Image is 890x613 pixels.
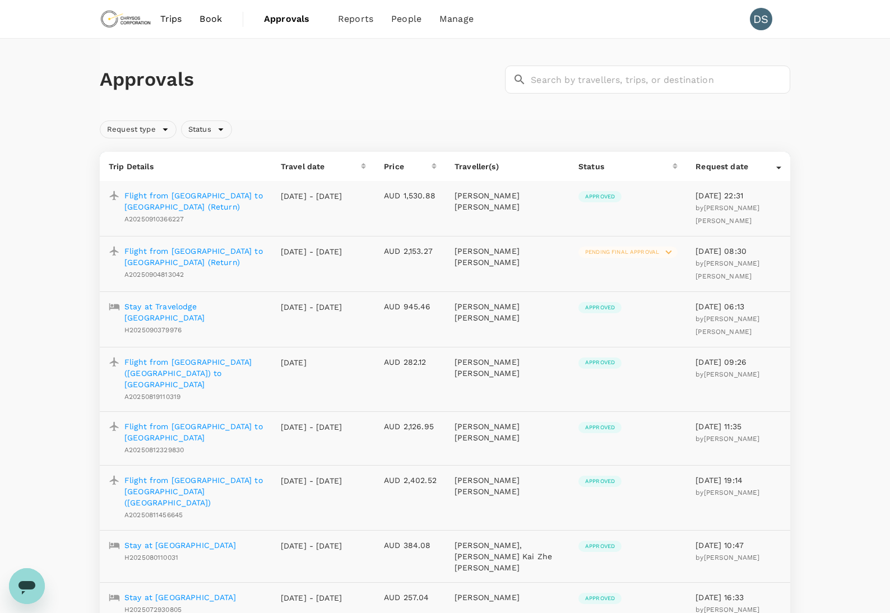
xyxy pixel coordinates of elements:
span: Pending final approval [578,248,666,256]
p: AUD 257.04 [384,592,437,603]
p: [PERSON_NAME] [PERSON_NAME] [455,301,560,323]
a: Stay at [GEOGRAPHIC_DATA] [124,540,236,551]
p: [PERSON_NAME] [PERSON_NAME] [455,190,560,212]
span: Trips [160,12,182,26]
span: by [696,489,759,496]
span: [PERSON_NAME] [PERSON_NAME] [696,315,759,336]
p: [DATE] [281,357,342,368]
span: [PERSON_NAME] [PERSON_NAME] [696,259,759,280]
p: [DATE] 09:26 [696,356,781,368]
span: Approved [578,477,622,485]
span: A20250904813042 [124,271,184,278]
p: [PERSON_NAME], [PERSON_NAME] Kai Zhe [PERSON_NAME] [455,540,560,573]
p: [DATE] 11:35 [696,421,781,432]
p: AUD 1,530.88 [384,190,437,201]
span: Approved [578,424,622,431]
span: [PERSON_NAME] [704,435,760,443]
a: Flight from [GEOGRAPHIC_DATA] to [GEOGRAPHIC_DATA] [124,421,263,443]
a: Flight from [GEOGRAPHIC_DATA] ([GEOGRAPHIC_DATA]) to [GEOGRAPHIC_DATA] [124,356,263,390]
p: Trip Details [109,161,263,172]
span: [PERSON_NAME] [704,370,760,378]
a: Stay at Travelodge [GEOGRAPHIC_DATA] [124,301,263,323]
span: Book [200,12,222,26]
span: A20250812329830 [124,446,184,454]
p: AUD 2,126.95 [384,421,437,432]
span: Reports [338,12,373,26]
span: [PERSON_NAME] [704,554,760,561]
h1: Approvals [100,68,500,91]
p: [DATE] - [DATE] [281,540,342,551]
span: by [696,204,759,225]
p: [PERSON_NAME] [PERSON_NAME] [455,475,560,497]
p: [DATE] - [DATE] [281,475,342,486]
div: Status [181,120,232,138]
span: by [696,259,759,280]
p: AUD 2,153.27 [384,245,437,257]
p: [DATE] - [DATE] [281,301,342,313]
p: [DATE] 10:47 [696,540,781,551]
div: Request type [100,120,177,138]
p: [PERSON_NAME] [PERSON_NAME] [455,245,560,268]
span: [PERSON_NAME] [704,489,760,496]
span: Approved [578,595,622,602]
p: [DATE] - [DATE] [281,246,342,257]
div: Price [384,161,432,172]
p: AUD 282.12 [384,356,437,368]
p: [PERSON_NAME] [455,592,560,603]
p: [DATE] - [DATE] [281,421,342,433]
span: by [696,554,759,561]
span: Approved [578,193,622,201]
p: [DATE] 08:30 [696,245,781,257]
p: [DATE] 16:33 [696,592,781,603]
span: A20250819110319 [124,393,180,401]
span: [PERSON_NAME] [PERSON_NAME] [696,204,759,225]
span: A20250811456645 [124,511,183,519]
p: AUD 2,402.52 [384,475,437,486]
span: H2025080110031 [124,554,178,561]
span: Approvals [264,12,320,26]
p: [DATE] - [DATE] [281,592,342,603]
a: Flight from [GEOGRAPHIC_DATA] to [GEOGRAPHIC_DATA] (Return) [124,245,263,268]
div: Request date [696,161,776,172]
span: Approved [578,304,622,312]
span: Approved [578,542,622,550]
div: Travel date [281,161,361,172]
span: by [696,435,759,443]
span: by [696,315,759,336]
p: [PERSON_NAME] [PERSON_NAME] [455,421,560,443]
p: [DATE] 19:14 [696,475,781,486]
span: Status [182,124,218,135]
span: H2025090379976 [124,326,182,334]
p: [DATE] 22:31 [696,190,781,201]
p: AUD 384.08 [384,540,437,551]
a: Flight from [GEOGRAPHIC_DATA] to [GEOGRAPHIC_DATA] ([GEOGRAPHIC_DATA]) [124,475,263,508]
div: Pending final approval [578,247,678,258]
p: AUD 945.46 [384,301,437,312]
span: Manage [439,12,474,26]
img: Chrysos Corporation [100,7,151,31]
a: Flight from [GEOGRAPHIC_DATA] to [GEOGRAPHIC_DATA] (Return) [124,190,263,212]
p: Traveller(s) [455,161,560,172]
span: Approved [578,359,622,366]
p: [DATE] - [DATE] [281,191,342,202]
div: DS [750,8,772,30]
a: Stay at [GEOGRAPHIC_DATA] [124,592,236,603]
iframe: Button to launch messaging window [9,568,45,604]
span: Request type [100,124,163,135]
div: Status [578,161,673,172]
span: by [696,370,759,378]
span: A20250910366227 [124,215,184,223]
p: [DATE] 06:13 [696,301,781,312]
span: People [391,12,421,26]
input: Search by travellers, trips, or destination [531,66,790,94]
p: [PERSON_NAME] [PERSON_NAME] [455,356,560,379]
